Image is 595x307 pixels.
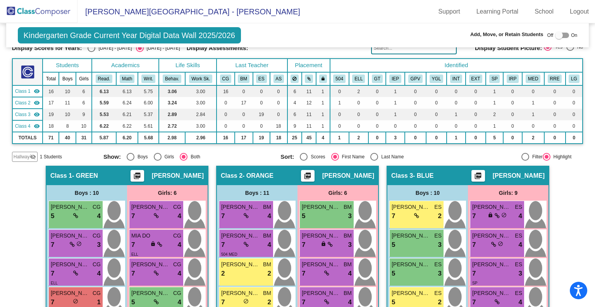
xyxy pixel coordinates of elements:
mat-icon: visibility [34,111,40,118]
td: 1 [447,132,465,144]
span: 3 [348,211,352,221]
th: IEP- Academic [386,72,404,85]
td: 17 [235,132,253,144]
td: 0 [466,85,486,97]
td: Brittany Monfette - ORANGE [12,97,43,109]
a: Support [432,5,466,18]
span: ES [515,232,522,240]
th: Brittany Monfette [235,72,253,85]
span: [PERSON_NAME] [392,203,430,211]
td: 0 [217,120,235,132]
span: do_not_disturb_alt [501,212,507,218]
span: Hallway [14,153,30,160]
span: - GREEN [72,172,98,180]
td: 0 [522,120,544,132]
td: 0 [566,109,583,120]
td: 0 [466,109,486,120]
button: GPV [408,75,423,83]
td: 0 [368,120,386,132]
td: 1 [316,85,330,97]
th: Ashley Swanson [270,72,287,85]
td: 3.00 [185,120,217,132]
td: 0 [447,120,465,132]
td: Ashley Swanson - RED [12,120,43,132]
span: 1 Students [40,153,62,160]
th: Keep with students [302,72,316,85]
span: - ORANGE [242,172,273,180]
span: [PERSON_NAME] [302,232,340,240]
td: 0 [447,85,465,97]
span: Sort: [280,153,294,160]
td: 18 [270,132,287,144]
td: 0 [566,132,583,144]
span: BM [344,203,352,211]
button: YGL [430,75,444,83]
td: 4 [287,97,302,109]
span: 4 [178,211,181,221]
span: BM [344,232,352,240]
td: 1 [316,109,330,120]
td: 0 [503,132,522,144]
td: 18 [270,120,287,132]
button: Print Students Details [301,170,315,182]
td: 0 [368,97,386,109]
span: [PERSON_NAME] [131,203,170,211]
td: 19 [253,109,270,120]
span: Add, Move, or Retain Students [470,31,543,38]
td: 0 [368,132,386,144]
div: Boys : 11 [217,185,297,201]
td: 6 [287,85,302,97]
span: 7 [392,211,395,221]
td: 0 [566,120,583,132]
div: Filter [529,153,543,160]
td: 2.89 [159,109,185,120]
td: 0 [447,97,465,109]
td: 1 [486,120,503,132]
td: 2.84 [185,109,217,120]
button: LG [569,75,580,83]
td: 6 [76,85,92,97]
div: Boys : 10 [387,185,468,201]
th: Students [43,59,92,72]
mat-icon: picture_as_pdf [303,172,312,183]
td: 0 [544,109,566,120]
th: English Language Learner [349,72,369,85]
th: Placement [287,59,330,72]
td: 0 [544,120,566,132]
a: School [528,5,560,18]
mat-radio-group: Select an option [103,153,275,161]
td: 0 [270,109,287,120]
span: MIA DO [131,232,170,240]
span: Off [547,32,553,39]
td: 5.61 [138,120,159,132]
th: Cheri Gonzales [217,72,235,85]
span: 7 [131,211,135,221]
a: Learning Portal [470,5,525,18]
span: ES [515,203,522,211]
td: 1 [330,132,349,144]
td: 5.87 [92,132,116,144]
th: Extrovert [466,72,486,85]
td: 2.96 [185,132,217,144]
td: 0 [544,132,566,144]
td: 0 [503,85,522,97]
div: Girls: 6 [127,185,208,201]
td: 1 [330,97,349,109]
button: 504 [333,75,346,83]
td: 2 [486,109,503,120]
span: On [571,32,577,39]
span: [PERSON_NAME] [51,232,89,240]
td: 6.22 [116,120,138,132]
td: 17 [43,97,59,109]
td: 0 [426,132,447,144]
mat-radio-group: Select an option [88,44,180,52]
td: 5.75 [138,85,159,97]
td: 0 [522,85,544,97]
button: ES [256,75,267,83]
button: EXT [469,75,483,83]
td: 5.37 [138,109,159,120]
td: 19 [43,109,59,120]
th: Speech [486,72,503,85]
td: TOTALS [12,132,43,144]
button: BM [238,75,249,83]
